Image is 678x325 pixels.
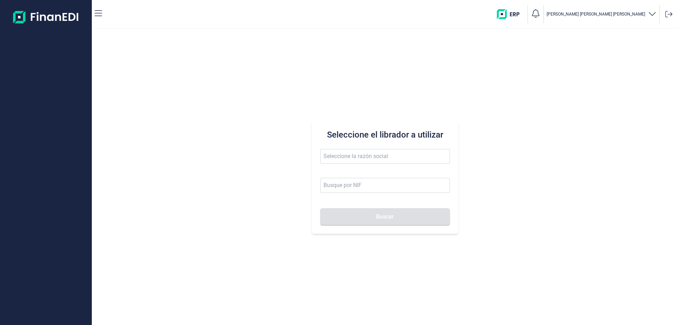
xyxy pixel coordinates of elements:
[497,9,525,19] img: erp
[547,11,645,17] p: [PERSON_NAME] [PERSON_NAME] [PERSON_NAME]
[547,9,656,19] button: [PERSON_NAME] [PERSON_NAME] [PERSON_NAME]
[320,178,450,193] input: Busque por NIF
[320,129,450,140] h3: Seleccione el librador a utilizar
[320,208,450,225] button: Buscar
[320,149,450,164] input: Seleccione la razón social
[376,214,394,219] span: Buscar
[13,6,79,28] img: Logo de aplicación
